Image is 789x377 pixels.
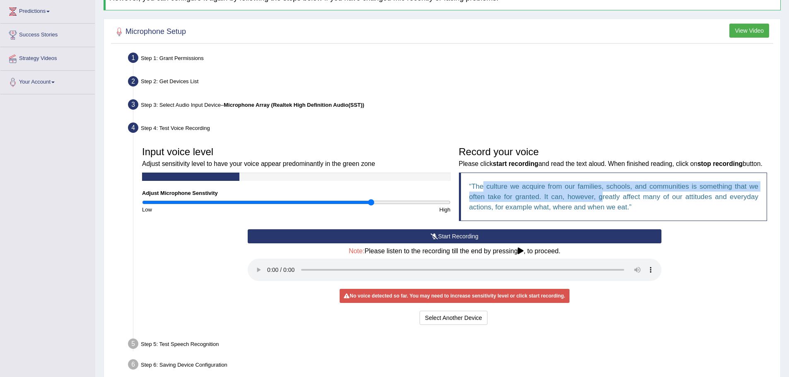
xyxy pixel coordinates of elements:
a: Your Account [0,71,95,91]
label: Adjust Microphone Senstivity [142,189,218,197]
div: Step 2: Get Devices List [124,74,777,92]
button: View Video [729,24,769,38]
div: Step 1: Grant Permissions [124,50,777,68]
div: Step 6: Saving Device Configuration [124,357,777,375]
small: Please click and read the text aloud. When finished reading, click on button. [459,160,762,167]
a: Success Stories [0,24,95,44]
h2: Microphone Setup [113,26,186,38]
h3: Record your voice [459,146,767,168]
div: No voice detected so far. You may need to increase sensitivity level or click start recording. [340,289,569,303]
b: stop recording [697,160,743,167]
div: High [296,206,454,214]
span: – [221,102,364,108]
div: Step 4: Test Voice Recording [124,120,777,138]
q: The culture we acquire from our families, schools, and communities is something that we often tak... [469,182,759,211]
button: Select Another Device [420,311,487,325]
h4: Please listen to the recording till the end by pressing , to proceed. [248,247,661,255]
b: start recording [493,160,538,167]
div: Step 5: Test Speech Recognition [124,336,777,354]
small: Adjust sensitivity level to have your voice appear predominantly in the green zone [142,160,375,167]
div: Low [138,206,296,214]
h3: Input voice level [142,146,451,168]
button: Start Recording [248,229,661,243]
a: Strategy Videos [0,47,95,68]
b: Microphone Array (Realtek High Definition Audio(SST)) [224,102,364,108]
span: Note: [349,247,364,255]
div: Step 3: Select Audio Input Device [124,97,777,115]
